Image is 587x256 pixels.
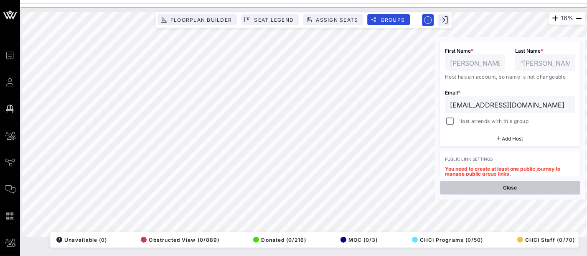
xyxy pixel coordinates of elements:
[241,14,299,25] button: Seat Legend
[445,90,460,96] span: Email
[458,117,529,125] span: Host attends with this group
[515,48,543,54] span: Last Name
[409,234,483,246] button: CHCI Programs (0/50)
[502,136,523,142] span: Add Host
[251,234,306,246] button: Donated (0/216)
[303,14,363,25] button: Assign Seats
[440,181,580,195] button: Close
[412,237,483,243] span: CHCI Programs (0/50)
[141,237,219,243] span: Obstructed View (0/889)
[56,237,62,243] div: /
[380,17,405,23] span: Groups
[445,48,473,54] span: First Name
[445,166,560,177] span: You need to create at least one public journey to manage public group links.
[253,237,306,243] span: Donated (0/216)
[54,234,107,246] button: /Unavailable (0)
[367,14,410,25] button: Groups
[315,17,358,23] span: Assign Seats
[515,234,575,246] button: CHCI Staff (0/70)
[254,17,294,23] span: Seat Legend
[158,14,237,25] button: Floorplan Builder
[138,234,219,246] button: Obstructed View (0/889)
[517,237,575,243] span: CHCI Staff (0/70)
[341,237,378,243] span: MOC (0/3)
[338,234,378,246] button: MOC (0/3)
[549,12,585,25] div: 16%
[445,74,566,80] span: Host has an account, so name is not changeable
[56,237,107,243] span: Unavailable (0)
[497,136,523,141] button: Add Host
[170,17,232,23] span: Floorplan Builder
[445,156,575,161] div: Public Link Settings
